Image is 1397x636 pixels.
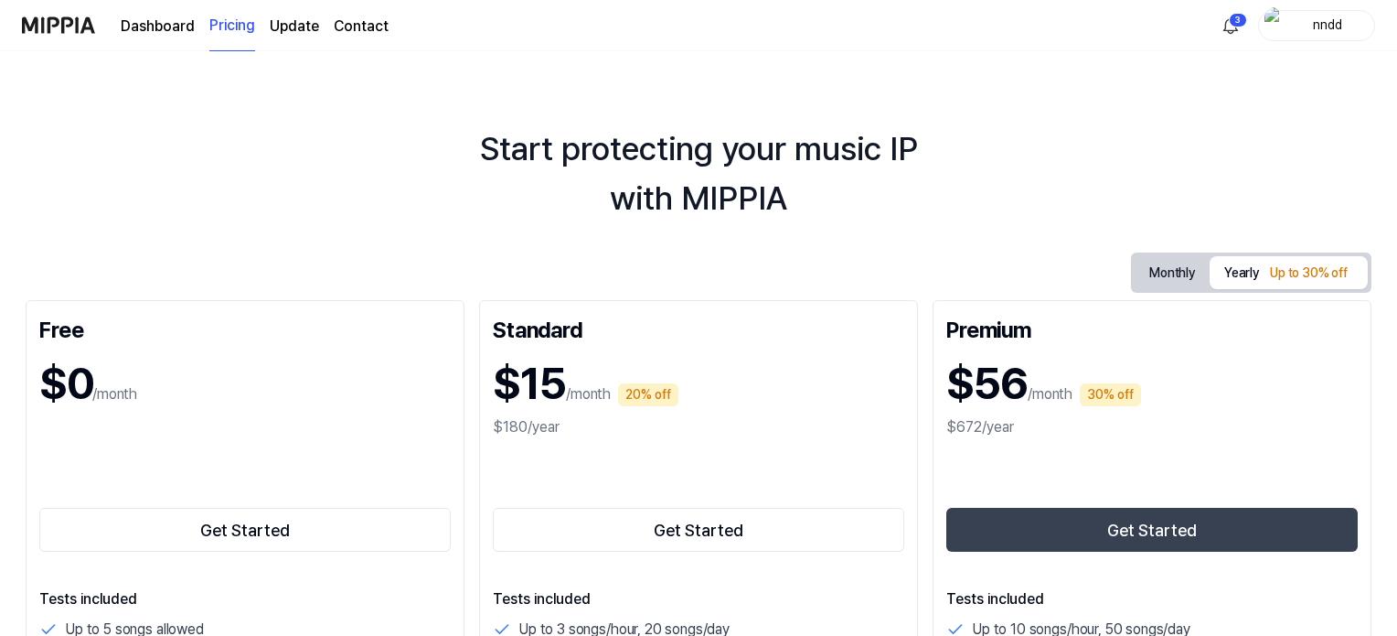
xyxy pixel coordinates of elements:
a: Get Started [39,504,451,555]
button: profilenndd [1258,10,1375,41]
div: Premium [946,314,1358,343]
button: Get Started [946,508,1358,552]
h1: $15 [493,350,566,416]
p: /month [92,383,137,405]
p: Tests included [493,588,904,610]
h1: $56 [946,350,1028,416]
button: Yearly [1210,256,1368,289]
button: Get Started [493,508,904,552]
p: Tests included [39,588,451,610]
p: Tests included [946,588,1358,610]
button: Get Started [39,508,451,552]
a: Dashboard [121,16,195,38]
div: Free [39,314,451,343]
p: /month [1028,383,1072,405]
a: Update [270,16,319,38]
button: 알림3 [1216,11,1245,40]
a: Pricing [209,1,255,51]
h1: $0 [39,350,92,416]
a: Contact [334,16,389,38]
button: Monthly [1135,256,1210,290]
div: 20% off [618,383,678,406]
div: $180/year [493,416,904,438]
div: $672/year [946,416,1358,438]
img: 알림 [1220,15,1242,37]
a: Get Started [946,504,1358,555]
div: Standard [493,314,904,343]
div: 30% off [1080,383,1141,406]
div: nndd [1292,15,1363,35]
div: Up to 30% off [1264,260,1353,287]
img: profile [1264,7,1286,44]
div: 3 [1229,13,1247,27]
a: Get Started [493,504,904,555]
p: /month [566,383,611,405]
